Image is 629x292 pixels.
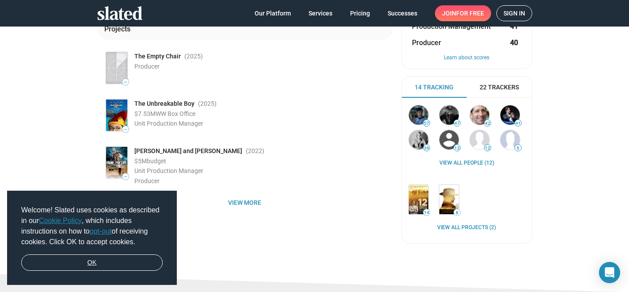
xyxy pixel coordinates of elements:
[343,5,377,21] a: Pricing
[423,146,430,151] span: 36
[21,254,163,271] a: dismiss cookie message
[134,52,181,61] span: The Empty Chair
[423,121,430,126] span: 57
[480,83,519,92] span: 22 Trackers
[134,177,160,184] span: Producer
[156,110,195,117] span: WW Box Office
[184,52,203,61] span: (2025 )
[90,227,112,235] a: opt-out
[134,63,160,70] span: Producer
[435,5,491,21] a: Joinfor free
[599,262,620,283] div: Open Intercom Messenger
[500,130,520,150] img: Andrew Shapter
[21,205,163,247] span: Welcome! Slated uses cookies as described in our , which includes instructions on how to of recei...
[437,224,496,231] a: View all Projects (2)
[442,5,484,21] span: Join
[515,146,521,151] span: 6
[134,147,242,155] span: [PERSON_NAME] and [PERSON_NAME]
[248,5,298,21] a: Our Platform
[454,146,460,151] span: 12
[409,105,428,125] img: Clay Liford
[122,127,129,132] span: —
[515,121,521,126] span: 41
[97,195,393,211] button: View more
[106,52,127,84] img: Poster: The Empty Chair
[309,5,332,21] span: Services
[439,105,459,125] img: Dominic Cancilla
[412,54,522,61] button: Learn about scores
[122,174,129,179] span: —
[409,185,428,214] img: 12 Mighty Orphans
[510,38,518,47] strong: 40
[407,183,430,215] a: 12 Mighty Orphans
[470,105,489,125] img: Zachary Matz
[147,158,166,165] span: budget
[134,120,203,127] span: Unit Production Manager
[454,121,460,126] span: 47
[438,183,461,215] a: The Iron Orchard
[439,160,494,167] a: View all People (12)
[106,100,127,131] img: Poster: The Unbreakable Boy
[104,24,134,34] div: Projects
[255,5,291,21] span: Our Platform
[7,191,177,285] div: cookieconsent
[412,38,441,47] span: Producer
[134,158,147,165] span: $5M
[122,80,129,85] span: —
[39,217,82,224] a: Cookie Policy
[388,5,417,21] span: Successes
[134,167,203,174] span: Unit Production Manager
[456,5,484,21] span: for free
[409,130,428,150] img: Beatrice von Schwerin
[496,5,532,21] a: Sign in
[350,5,370,21] span: Pricing
[415,83,454,92] span: 14 Tracking
[301,5,339,21] a: Services
[134,100,194,108] span: The Unbreakable Boy
[439,185,459,214] img: The Iron Orchard
[454,210,460,215] span: 8
[484,146,491,151] span: 12
[106,147,127,178] img: Poster: Frank and Penelope
[503,6,525,21] span: Sign in
[104,195,385,211] span: View more
[381,5,424,21] a: Successes
[500,105,520,125] img: Stephan Paternot
[423,210,430,215] span: 14
[484,121,491,126] span: 42
[134,110,156,117] span: $7.53M
[198,100,217,108] span: (2025 )
[246,147,264,155] span: (2022 )
[470,130,489,150] img: Liesl Copland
